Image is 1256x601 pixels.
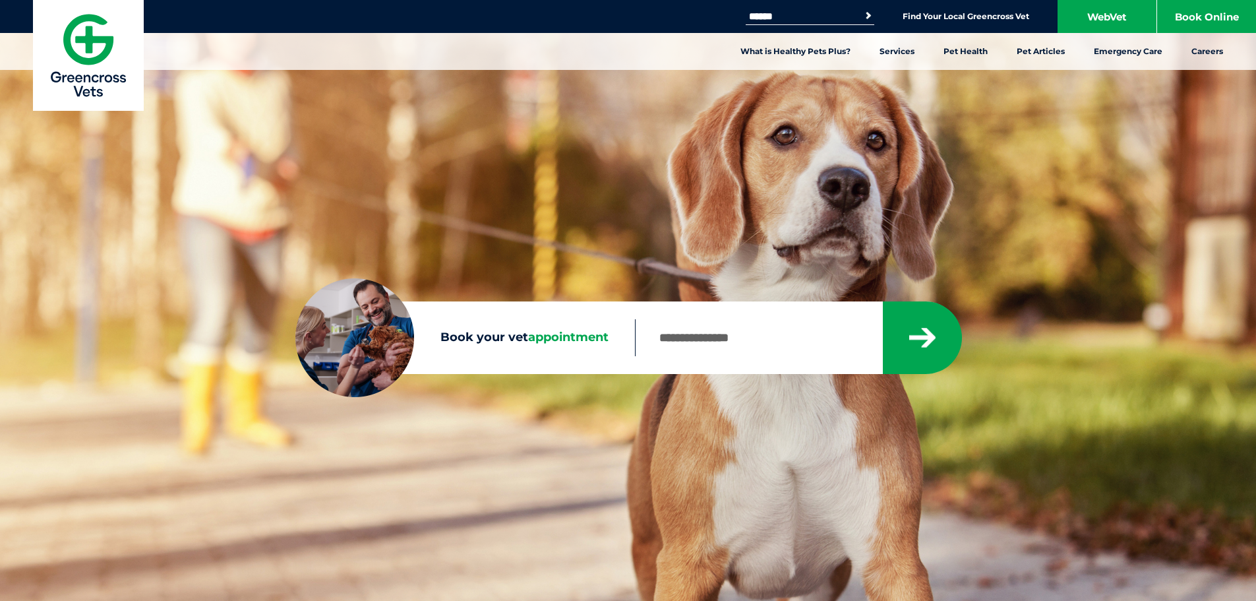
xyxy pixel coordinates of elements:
[903,11,1029,22] a: Find Your Local Greencross Vet
[929,33,1002,70] a: Pet Health
[865,33,929,70] a: Services
[1177,33,1238,70] a: Careers
[1002,33,1079,70] a: Pet Articles
[1079,33,1177,70] a: Emergency Care
[295,328,635,348] label: Book your vet
[862,9,875,22] button: Search
[528,330,609,344] span: appointment
[726,33,865,70] a: What is Healthy Pets Plus?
